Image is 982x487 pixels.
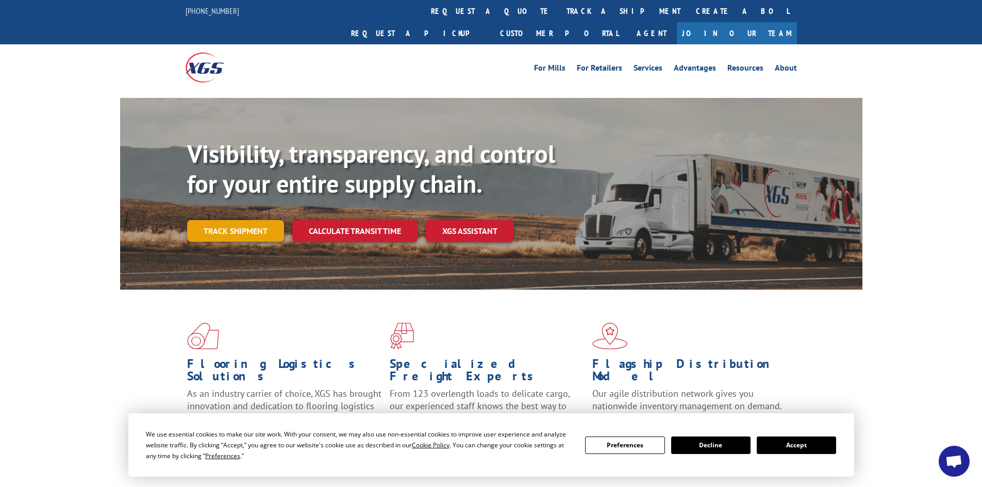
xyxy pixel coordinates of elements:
img: xgs-icon-flagship-distribution-model-red [592,323,628,349]
a: Calculate transit time [292,220,418,242]
img: xgs-icon-focused-on-flooring-red [390,323,414,349]
span: Preferences [205,451,240,460]
div: Cookie Consent Prompt [128,413,854,477]
button: Decline [671,436,751,454]
a: About [775,64,797,75]
a: Join Our Team [677,22,797,44]
a: For Retailers [577,64,622,75]
a: [PHONE_NUMBER] [186,6,239,16]
img: xgs-icon-total-supply-chain-intelligence-red [187,323,219,349]
a: Agent [626,22,677,44]
div: Open chat [939,446,970,477]
p: From 123 overlength loads to delicate cargo, our experienced staff knows the best way to move you... [390,388,585,433]
a: For Mills [534,64,565,75]
a: Advantages [674,64,716,75]
a: Request a pickup [343,22,492,44]
span: Our agile distribution network gives you nationwide inventory management on demand. [592,388,782,412]
a: Track shipment [187,220,284,242]
div: We use essential cookies to make our site work. With your consent, we may also use non-essential ... [146,429,573,461]
button: Accept [757,436,836,454]
a: XGS ASSISTANT [426,220,514,242]
h1: Flooring Logistics Solutions [187,358,382,388]
h1: Specialized Freight Experts [390,358,585,388]
h1: Flagship Distribution Model [592,358,787,388]
b: Visibility, transparency, and control for your entire supply chain. [187,138,555,199]
a: Services [634,64,662,75]
a: Customer Portal [492,22,626,44]
span: As an industry carrier of choice, XGS has brought innovation and dedication to flooring logistics... [187,388,381,424]
button: Preferences [585,436,664,454]
a: Resources [727,64,763,75]
span: Cookie Policy [412,441,450,449]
